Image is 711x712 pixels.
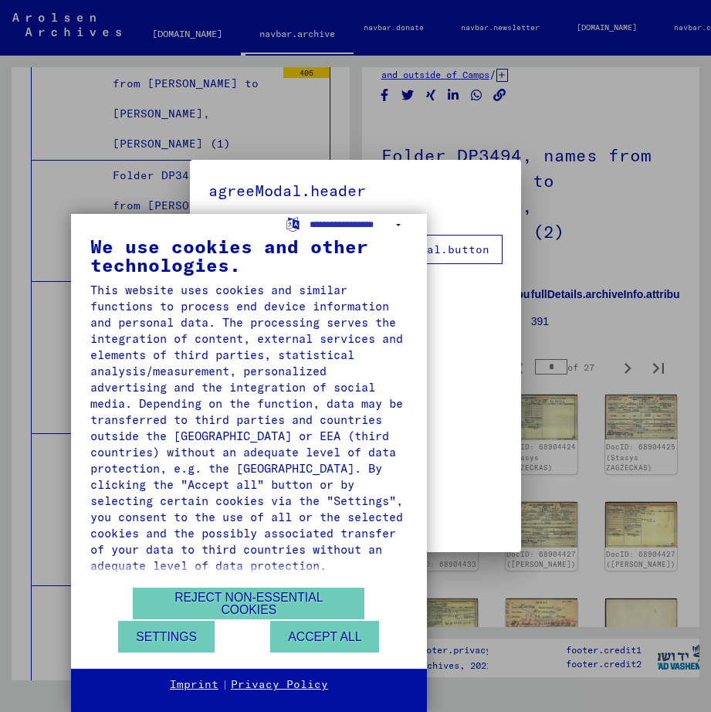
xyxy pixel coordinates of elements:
[170,677,218,693] a: Imprint
[90,237,408,274] div: We use cookies and other technologies.
[90,282,408,574] div: This website uses cookies and similar functions to process end device information and personal da...
[270,621,379,653] button: Accept all
[133,588,364,619] button: Reject non-essential cookies
[118,621,215,653] button: Settings
[231,677,328,693] a: Privacy Policy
